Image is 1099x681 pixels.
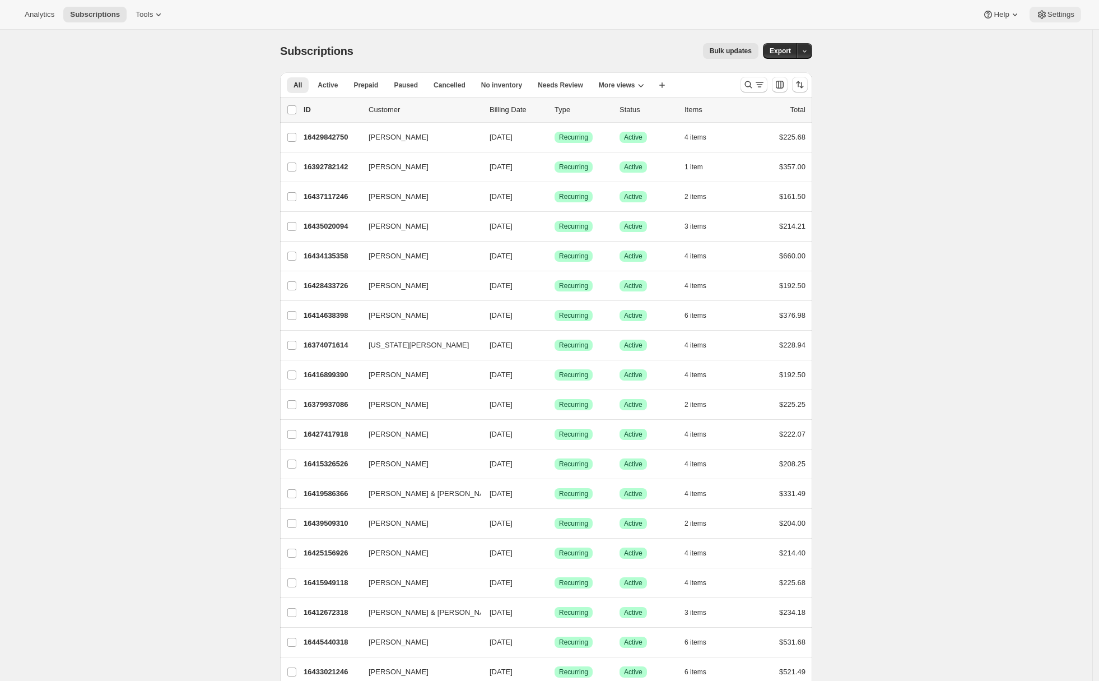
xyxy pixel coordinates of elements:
[369,458,429,470] span: [PERSON_NAME]
[684,311,706,320] span: 6 items
[684,608,706,617] span: 3 items
[599,81,635,90] span: More views
[684,189,719,205] button: 2 items
[70,10,120,19] span: Subscriptions
[684,252,706,261] span: 4 items
[684,159,715,175] button: 1 item
[624,638,642,647] span: Active
[779,549,805,557] span: $214.40
[490,341,513,349] span: [DATE]
[684,370,706,379] span: 4 items
[362,396,474,414] button: [PERSON_NAME]
[362,158,474,176] button: [PERSON_NAME]
[779,163,805,171] span: $357.00
[559,668,588,677] span: Recurring
[304,575,805,591] div: 16415949118[PERSON_NAME][DATE]SuccessRecurringSuccessActive4 items$225.68
[304,337,805,353] div: 16374071614[US_STATE][PERSON_NAME][DATE]SuccessRecurringSuccessActive4 items$228.94
[304,516,805,531] div: 16439509310[PERSON_NAME][DATE]SuccessRecurringSuccessActive2 items$204.00
[63,7,127,22] button: Subscriptions
[490,104,546,115] p: Billing Date
[624,192,642,201] span: Active
[304,637,360,648] p: 16445440318
[304,219,805,234] div: 16435020094[PERSON_NAME][DATE]SuccessRecurringSuccessActive3 items$214.21
[684,486,719,502] button: 4 items
[624,222,642,231] span: Active
[684,549,706,558] span: 4 items
[559,430,588,439] span: Recurring
[684,308,719,323] button: 6 items
[624,430,642,439] span: Active
[1030,7,1081,22] button: Settings
[684,281,706,290] span: 4 items
[684,400,706,409] span: 2 items
[369,161,429,173] span: [PERSON_NAME]
[304,429,360,440] p: 16427417918
[304,456,805,472] div: 16415326526[PERSON_NAME][DATE]SuccessRecurringSuccessActive4 items$208.25
[684,133,706,142] span: 4 items
[624,400,642,409] span: Active
[779,489,805,498] span: $331.49
[770,47,791,55] span: Export
[369,310,429,321] span: [PERSON_NAME]
[304,129,805,145] div: 16429842750[PERSON_NAME][DATE]SuccessRecurringSuccessActive4 items$225.68
[362,277,474,295] button: [PERSON_NAME]
[559,608,588,617] span: Recurring
[559,489,588,498] span: Recurring
[624,460,642,469] span: Active
[559,638,588,647] span: Recurring
[779,638,805,646] span: $531.68
[304,605,805,620] div: 16412672318[PERSON_NAME] & [PERSON_NAME][DATE]SuccessRecurringSuccessActive3 items$234.18
[369,251,429,262] span: [PERSON_NAME]
[624,519,642,528] span: Active
[790,104,805,115] p: Total
[362,544,474,562] button: [PERSON_NAME]
[304,577,360,589] p: 16415949118
[304,189,805,205] div: 16437117246[PERSON_NAME][DATE]SuccessRecurringSuccessActive2 items$161.50
[362,604,474,622] button: [PERSON_NAME] & [PERSON_NAME]
[559,222,588,231] span: Recurring
[304,545,805,561] div: 16425156926[PERSON_NAME][DATE]SuccessRecurringSuccessActive4 items$214.40
[18,7,61,22] button: Analytics
[779,400,805,409] span: $225.25
[362,366,474,384] button: [PERSON_NAME]
[684,664,719,680] button: 6 items
[362,663,474,681] button: [PERSON_NAME]
[490,430,513,438] span: [DATE]
[294,81,302,90] span: All
[369,577,429,589] span: [PERSON_NAME]
[684,634,719,650] button: 6 items
[559,341,588,350] span: Recurring
[624,163,642,172] span: Active
[304,458,360,470] p: 16415326526
[684,638,706,647] span: 6 items
[362,247,474,265] button: [PERSON_NAME]
[490,578,513,587] span: [DATE]
[559,281,588,290] span: Recurring
[369,221,429,232] span: [PERSON_NAME]
[684,341,706,350] span: 4 items
[684,489,706,498] span: 4 items
[490,222,513,230] span: [DATE]
[304,104,360,115] p: ID
[624,252,642,261] span: Active
[304,399,360,410] p: 16379937086
[304,251,360,262] p: 16434135358
[304,132,360,143] p: 16429842750
[684,668,706,677] span: 6 items
[304,369,360,381] p: 16416899390
[304,634,805,650] div: 16445440318[PERSON_NAME][DATE]SuccessRecurringSuccessActive6 items$531.68
[490,133,513,141] span: [DATE]
[304,191,360,202] p: 16437117246
[304,367,805,383] div: 16416899390[PERSON_NAME][DATE]SuccessRecurringSuccessActive4 items$192.50
[362,515,474,532] button: [PERSON_NAME]
[559,133,588,142] span: Recurring
[684,605,719,620] button: 3 items
[369,429,429,440] span: [PERSON_NAME]
[362,217,474,235] button: [PERSON_NAME]
[779,430,805,438] span: $222.07
[304,666,360,678] p: 16433021246
[684,397,719,413] button: 2 items
[779,281,805,290] span: $192.50
[304,548,360,559] p: 16425156926
[779,341,805,349] span: $228.94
